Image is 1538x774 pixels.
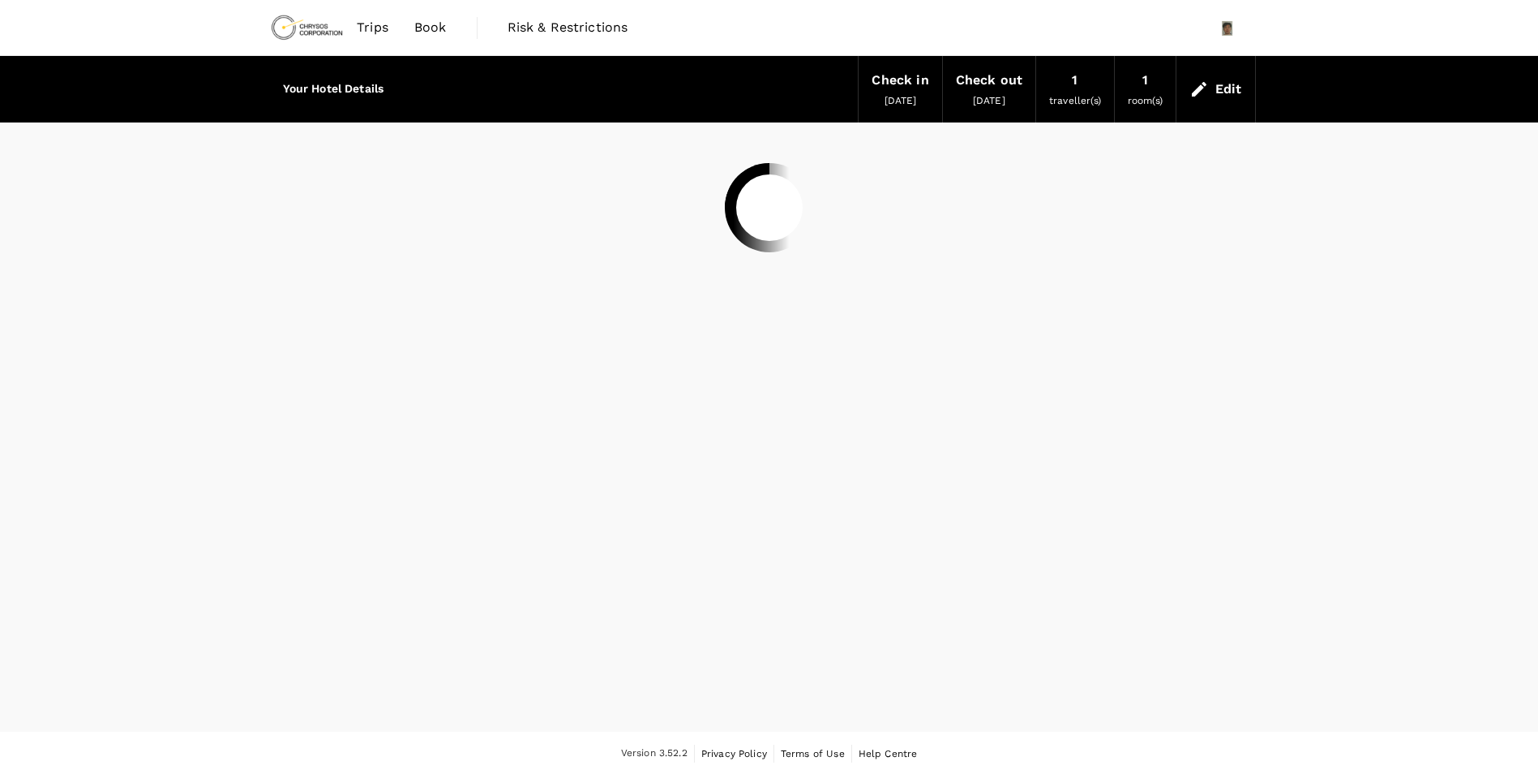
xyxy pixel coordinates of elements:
div: 1 [1142,69,1148,92]
span: [DATE] [885,95,917,106]
img: Chunggyu Lim [1210,11,1243,44]
span: Help Centre [859,748,918,759]
span: Terms of Use [781,748,845,759]
span: Trips [357,18,388,37]
span: Book [414,18,447,37]
a: Terms of Use [781,745,845,763]
div: Check in [872,69,928,92]
span: Risk & Restrictions [508,18,628,37]
span: Privacy Policy [701,748,767,759]
span: [DATE] [973,95,1005,106]
span: Version 3.52.2 [621,746,688,762]
span: room(s) [1128,95,1163,106]
img: Chrysos Corporation [270,10,345,45]
a: Help Centre [859,745,918,763]
h6: Your Hotel Details [283,80,384,98]
div: 1 [1072,69,1077,92]
span: traveller(s) [1049,95,1101,106]
div: Edit [1215,78,1242,101]
a: Privacy Policy [701,745,767,763]
div: Check out [956,69,1022,92]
